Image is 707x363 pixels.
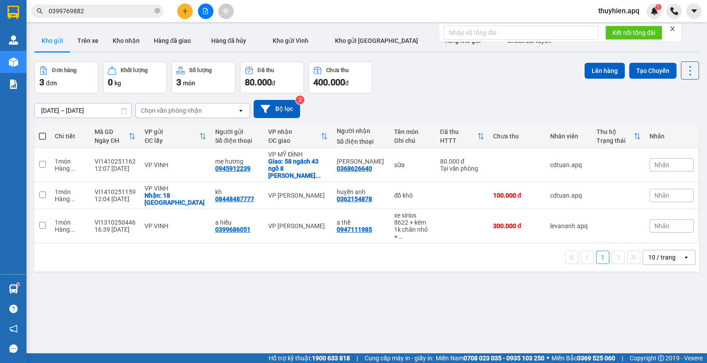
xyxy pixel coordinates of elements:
[237,107,244,114] svg: open
[177,4,193,19] button: plus
[245,77,272,88] span: 80.000
[223,8,229,14] span: aim
[70,195,75,203] span: ...
[629,63,677,79] button: Tạo Chuyến
[440,158,484,165] div: 80.000 đ
[440,165,484,172] div: Tại văn phòng
[337,226,372,233] div: 0947111985
[440,128,477,135] div: Đã thu
[394,212,431,240] div: xe sirios 8622 + kèm 1k chăn nhỏ + kèm chìa khóa
[258,67,274,73] div: Đã thu
[654,192,669,199] span: Nhãn
[34,30,70,51] button: Kho gửi
[273,37,308,44] span: Kho gửi Vinh
[144,128,199,135] div: VP gửi
[337,188,385,195] div: huyền anh
[585,63,625,79] button: Lên hàng
[52,67,76,73] div: Đơn hàng
[550,161,588,168] div: cdtuan.apq
[596,251,609,264] button: 1
[683,254,690,261] svg: open
[550,133,588,140] div: Nhân viên
[337,127,385,134] div: Người nhận
[394,192,431,199] div: đồ khô
[394,128,431,135] div: Tên món
[106,30,147,51] button: Kho nhận
[493,133,541,140] div: Chưa thu
[70,165,75,172] span: ...
[268,158,327,179] div: Giao: 58 ngách 43 ngõ 8 lê quang đạo, mỹ đình, hà nội
[9,305,18,313] span: question-circle
[55,133,86,140] div: Chi tiết
[215,219,259,226] div: a hiếu
[144,222,206,229] div: VP VINH
[686,4,702,19] button: caret-down
[95,128,129,135] div: Mã GD
[202,8,209,14] span: file-add
[218,4,234,19] button: aim
[55,226,86,233] div: Hàng thông thường
[591,5,646,16] span: thuyhien.apq
[337,195,372,203] div: 0362154878
[108,77,113,88] span: 0
[9,325,18,333] span: notification
[650,7,658,15] img: icon-new-feature
[551,353,615,363] span: Miền Bắc
[326,67,349,73] div: Chưa thu
[55,188,86,195] div: 1 món
[95,137,129,144] div: Ngày ĐH
[95,219,136,226] div: VI1310250446
[8,6,19,19] img: logo-vxr
[215,158,259,165] div: mẹ hương
[155,8,160,13] span: close-circle
[34,61,99,93] button: Đơn hàng3đơn
[268,222,327,229] div: VP [PERSON_NAME]
[493,222,541,229] div: 300.000 đ
[55,195,86,203] div: Hàng thông thường
[337,165,372,172] div: 0368626640
[215,137,259,144] div: Số điện thoại
[669,26,676,32] span: close
[147,30,198,51] button: Hàng đã giao
[70,226,75,233] span: ...
[597,137,634,144] div: Trạng thái
[215,195,254,203] div: 08448487777
[268,137,320,144] div: ĐC giao
[670,7,678,15] img: phone-icon
[345,80,349,87] span: đ
[268,128,320,135] div: VP nhận
[114,80,121,87] span: kg
[577,355,615,362] strong: 0369 525 060
[55,158,86,165] div: 1 món
[550,192,588,199] div: cdtuan.apq
[215,226,251,233] div: 0399686051
[171,61,236,93] button: Số lượng3món
[39,77,44,88] span: 3
[612,28,655,38] span: Kết nối tổng đài
[9,57,18,67] img: warehouse-icon
[95,165,136,172] div: 12:07 [DATE]
[254,100,300,118] button: Bộ lọc
[70,30,106,51] button: Trên xe
[337,219,385,226] div: a thế
[654,161,669,168] span: Nhãn
[95,158,136,165] div: VI1410251162
[315,172,321,179] span: ...
[394,137,431,144] div: Ghi chú
[183,80,195,87] span: món
[272,80,275,87] span: đ
[144,192,206,206] div: Nhận: 18 vĩnh yên
[35,103,131,118] input: Select a date range.
[337,158,385,165] div: thùy vân
[597,128,634,135] div: Thu hộ
[144,161,206,168] div: VP VINH
[268,151,327,158] div: VP MỸ ĐÌNH
[215,165,251,172] div: 0945912239
[547,356,549,360] span: ⚪️
[121,67,148,73] div: Khối lượng
[436,353,544,363] span: Miền Nam
[9,344,18,353] span: message
[211,37,246,44] span: Hàng đã hủy
[215,128,259,135] div: Người gửi
[55,219,86,226] div: 1 món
